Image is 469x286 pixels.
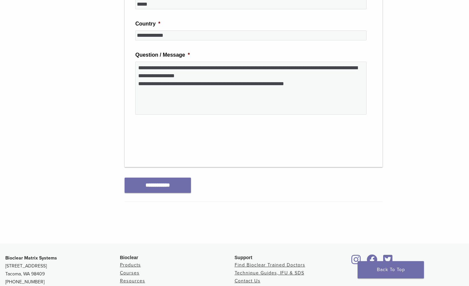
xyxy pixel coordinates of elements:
label: Country [135,21,160,28]
a: Bioclear [364,258,380,265]
a: Technique Guides, IFU & SDS [235,270,304,276]
p: [STREET_ADDRESS] Tacoma, WA 98409 [PHONE_NUMBER] [5,254,120,286]
iframe: reCAPTCHA [135,125,236,151]
a: Contact Us [235,278,261,284]
a: Courses [120,270,140,276]
a: Back To Top [358,261,424,278]
a: Resources [120,278,145,284]
a: Find Bioclear Trained Doctors [235,262,305,268]
a: Bioclear [349,258,363,265]
label: Question / Message [135,52,190,59]
a: Bioclear [381,258,395,265]
strong: Bioclear Matrix Systems [5,255,57,261]
span: Support [235,255,253,260]
span: Bioclear [120,255,138,260]
a: Products [120,262,141,268]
